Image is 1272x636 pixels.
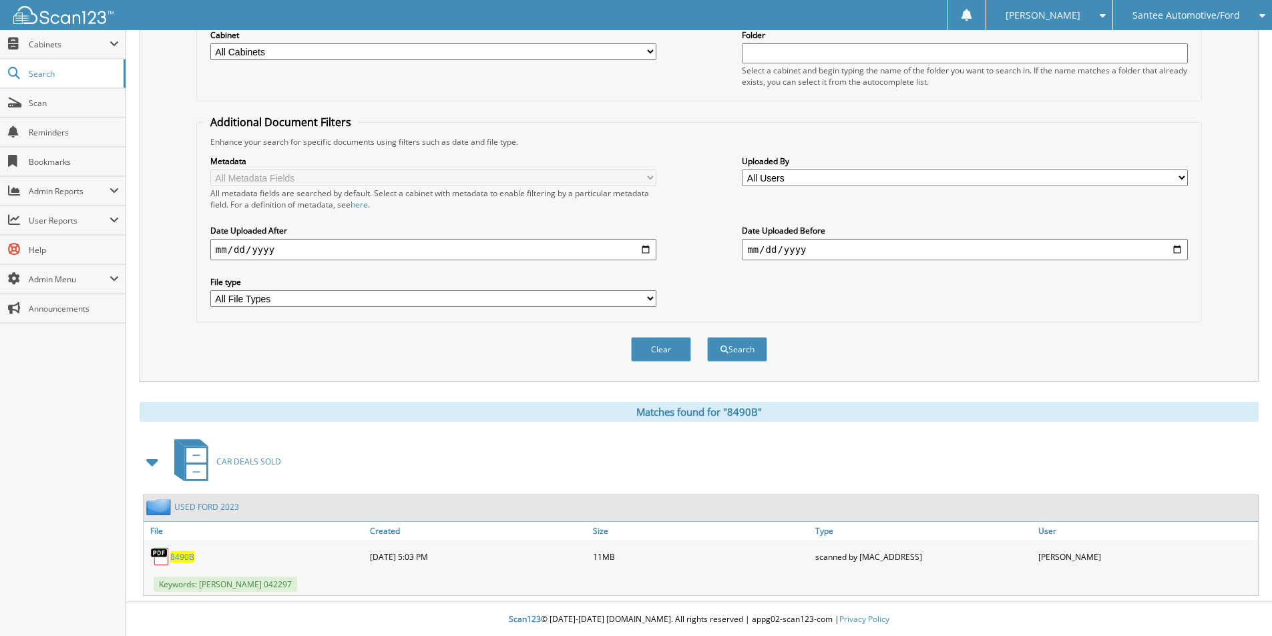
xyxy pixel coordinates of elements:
a: here [351,199,368,210]
img: folder2.png [146,499,174,515]
img: scan123-logo-white.svg [13,6,114,24]
span: [PERSON_NAME] [1006,11,1080,19]
span: Scan [29,97,119,109]
div: All metadata fields are searched by default. Select a cabinet with metadata to enable filtering b... [210,188,656,210]
span: Santee Automotive/Ford [1132,11,1240,19]
div: 11MB [590,543,813,570]
label: Folder [742,29,1188,41]
div: scanned by [MAC_ADDRESS] [812,543,1035,570]
button: Clear [631,337,691,362]
a: User [1035,522,1258,540]
a: USED FORD 2023 [174,501,239,513]
label: Date Uploaded After [210,225,656,236]
span: Admin Reports [29,186,110,197]
a: CAR DEALS SOLD [166,435,281,488]
div: Matches found for "8490B" [140,402,1259,422]
span: Keywords: [PERSON_NAME] 042297 [154,577,297,592]
a: 8490B [170,551,194,563]
label: Metadata [210,155,656,167]
button: Search [707,337,767,362]
img: PDF.png [150,547,170,567]
div: Select a cabinet and begin typing the name of the folder you want to search in. If the name match... [742,65,1188,87]
a: Type [812,522,1035,540]
span: Announcements [29,303,119,314]
span: Cabinets [29,39,110,50]
span: Help [29,244,119,256]
iframe: Chat Widget [1205,572,1272,636]
span: Bookmarks [29,156,119,168]
label: Cabinet [210,29,656,41]
div: Enhance your search for specific documents using filters such as date and file type. [204,136,1195,147]
label: Date Uploaded Before [742,225,1188,236]
span: Scan123 [509,613,541,625]
div: © [DATE]-[DATE] [DOMAIN_NAME]. All rights reserved | appg02-scan123-com | [126,603,1272,636]
span: User Reports [29,215,110,226]
input: start [210,239,656,260]
a: File [144,522,367,540]
a: Size [590,522,813,540]
div: [PERSON_NAME] [1035,543,1258,570]
span: Search [29,68,117,79]
label: File type [210,276,656,288]
span: Reminders [29,127,119,138]
legend: Additional Document Filters [204,115,358,129]
div: [DATE] 5:03 PM [367,543,590,570]
label: Uploaded By [742,155,1188,167]
span: Admin Menu [29,274,110,285]
span: CAR DEALS SOLD [216,456,281,467]
input: end [742,239,1188,260]
a: Created [367,522,590,540]
a: Privacy Policy [839,613,889,625]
